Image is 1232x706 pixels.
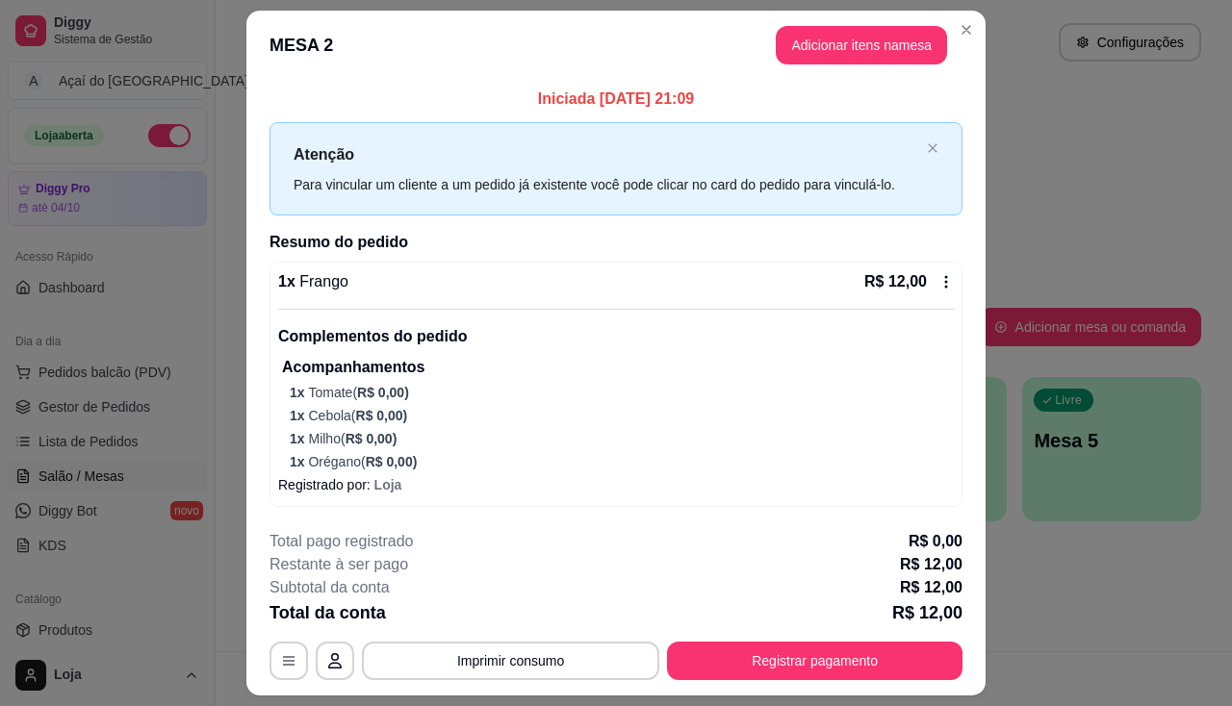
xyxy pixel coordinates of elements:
[927,142,938,155] button: close
[892,599,962,626] p: R$ 12,00
[366,454,418,469] span: R$ 0,00 )
[374,477,402,492] span: Loja
[951,14,982,45] button: Close
[269,576,390,599] p: Subtotal da conta
[290,385,308,400] span: 1 x
[290,429,954,448] p: Milho (
[909,530,962,553] p: R$ 0,00
[667,642,962,680] button: Registrar pagamento
[900,576,962,599] p: R$ 12,00
[246,11,986,80] header: MESA 2
[294,142,919,166] p: Atenção
[269,599,386,626] p: Total da conta
[864,270,927,293] p: R$ 12,00
[278,475,954,494] p: Registrado por:
[282,356,954,379] p: Acompanhamentos
[294,174,919,195] div: Para vincular um cliente a um pedido já existente você pode clicar no card do pedido para vinculá...
[269,553,408,576] p: Restante à ser pago
[290,406,954,425] p: Cebola (
[278,270,348,293] p: 1 x
[900,553,962,576] p: R$ 12,00
[362,642,659,680] button: Imprimir consumo
[346,431,398,446] span: R$ 0,00 )
[290,452,954,471] p: Orégano (
[278,325,954,348] p: Complementos do pedido
[776,26,947,64] button: Adicionar itens namesa
[269,530,413,553] p: Total pago registrado
[269,231,962,254] h2: Resumo do pedido
[290,431,308,446] span: 1 x
[290,454,308,469] span: 1 x
[357,385,409,400] span: R$ 0,00 )
[927,142,938,154] span: close
[290,408,308,423] span: 1 x
[290,383,954,402] p: Tomate (
[356,408,408,423] span: R$ 0,00 )
[269,88,962,111] p: Iniciada [DATE] 21:09
[295,273,348,290] span: Frango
